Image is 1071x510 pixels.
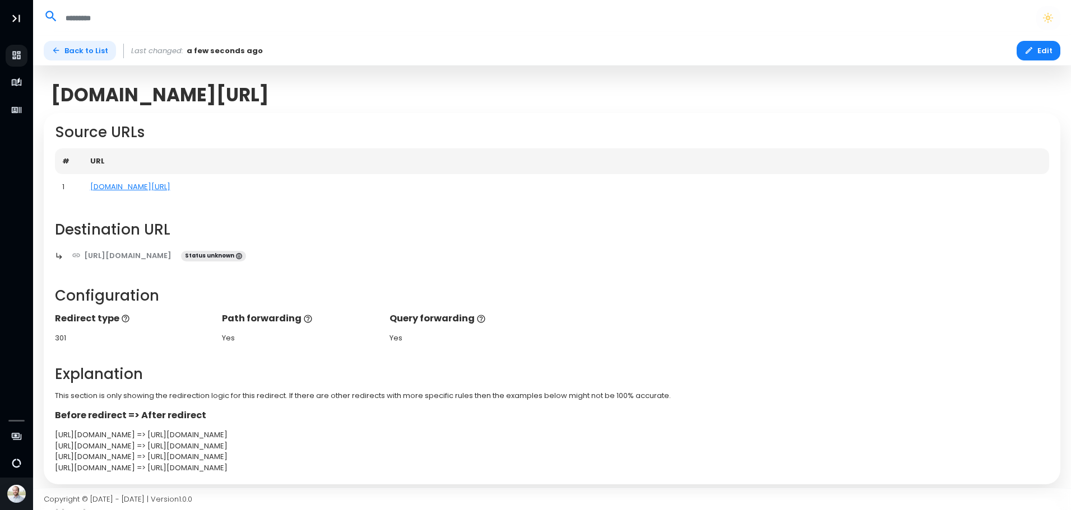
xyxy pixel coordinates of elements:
[51,84,269,106] span: [DOMAIN_NAME][URL]
[390,333,546,344] div: Yes
[55,148,83,174] th: #
[55,333,211,344] div: 301
[131,45,183,57] span: Last changed:
[187,45,263,57] span: a few seconds ago
[44,494,192,504] span: Copyright © [DATE] - [DATE] | Version 1.0.0
[44,41,116,60] a: Back to List
[55,366,1050,383] h2: Explanation
[222,333,378,344] div: Yes
[55,390,1050,401] p: This section is only showing the redirection logic for this redirect. If there are other redirect...
[64,246,180,265] a: [URL][DOMAIN_NAME]
[55,124,1050,141] h2: Source URLs
[55,441,1050,452] div: [URL][DOMAIN_NAME] => [URL][DOMAIN_NAME]
[90,181,170,192] a: [DOMAIN_NAME][URL]
[62,181,76,193] div: 1
[83,148,1050,174] th: URL
[55,287,1050,305] h2: Configuration
[7,485,26,503] img: Avatar
[181,251,246,262] span: Status unknown
[55,409,1050,422] p: Before redirect => After redirect
[55,312,211,325] p: Redirect type
[55,221,1050,238] h2: Destination URL
[1017,41,1060,60] button: Edit
[390,312,546,325] p: Query forwarding
[6,8,27,29] button: Toggle Aside
[55,462,1050,474] div: [URL][DOMAIN_NAME] => [URL][DOMAIN_NAME]
[55,451,1050,462] div: [URL][DOMAIN_NAME] => [URL][DOMAIN_NAME]
[222,312,378,325] p: Path forwarding
[55,429,1050,441] div: [URL][DOMAIN_NAME] => [URL][DOMAIN_NAME]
